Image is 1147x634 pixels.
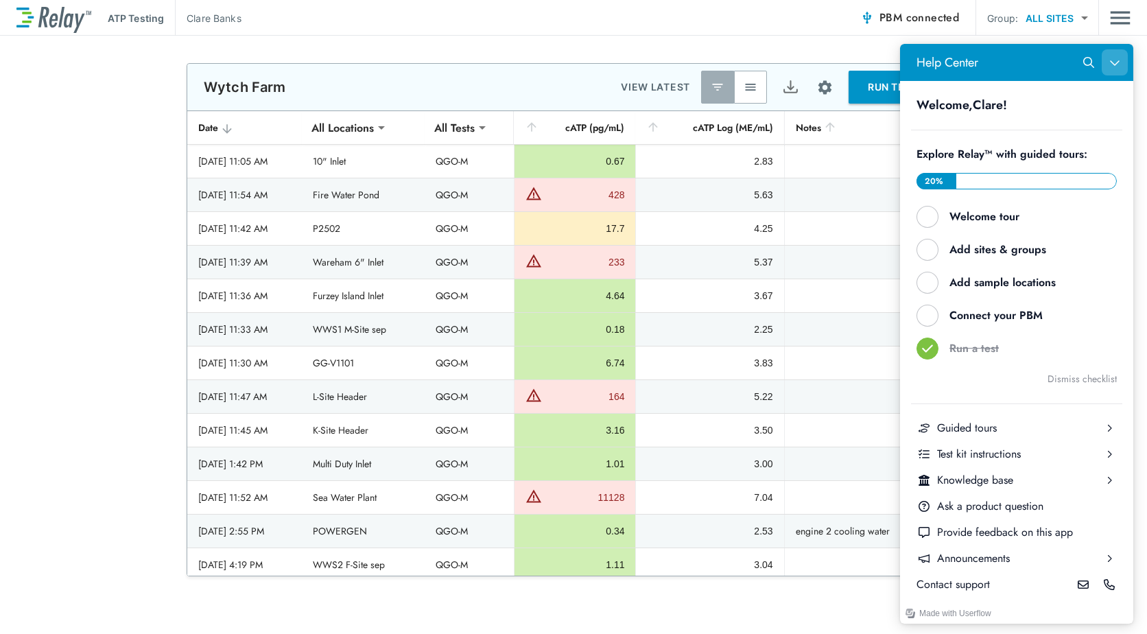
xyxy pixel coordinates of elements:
[647,457,772,471] div: 3.00
[525,457,624,471] div: 1.01
[545,255,624,269] div: 233
[425,246,515,279] td: QGO-M
[525,154,624,168] div: 0.67
[784,515,922,548] td: engine 2 cooling water
[647,423,772,437] div: 3.50
[302,548,424,581] td: WWS2 F-Site sep
[879,8,959,27] span: PBM
[425,313,515,346] td: QGO-M
[647,322,772,336] div: 2.25
[1110,5,1131,31] button: Main menu
[849,71,943,104] button: RUN TESTS
[647,154,772,168] div: 2.83
[647,390,772,403] div: 5.22
[647,289,772,303] div: 3.67
[425,447,515,480] td: QGO-M
[1110,5,1131,31] img: Drawer Icon
[647,524,772,538] div: 2.53
[525,185,542,202] img: Warning
[647,188,772,202] div: 5.63
[860,11,874,25] img: Connected Icon
[900,44,1133,624] iframe: Resource center
[302,414,424,447] td: K-Site Header
[198,491,291,504] div: [DATE] 11:52 AM
[525,222,624,235] div: 17.7
[525,356,624,370] div: 6.74
[198,558,291,572] div: [DATE] 4:19 PM
[425,515,515,548] td: QGO-M
[525,322,624,336] div: 0.18
[906,10,960,25] span: connected
[302,212,424,245] td: P2502
[198,457,291,471] div: [DATE] 1:42 PM
[621,79,690,95] p: VIEW LATEST
[302,145,424,178] td: 10" Inlet
[744,80,757,94] img: View All
[774,71,807,104] button: Export
[816,79,833,96] img: Settings Icon
[647,222,772,235] div: 4.25
[425,145,515,178] td: QGO-M
[711,80,724,94] img: Latest
[807,69,843,106] button: Site setup
[302,515,424,548] td: POWERGEN
[425,178,515,211] td: QGO-M
[646,119,772,136] div: cATP Log (ME/mL)
[855,4,965,32] button: PBM connected
[425,279,515,312] td: QGO-M
[987,11,1018,25] p: Group:
[425,114,484,141] div: All Tests
[545,390,624,403] div: 164
[525,423,624,437] div: 3.16
[302,246,424,279] td: Wareham 6" Inlet
[647,558,772,572] div: 3.04
[425,380,515,413] td: QGO-M
[16,3,91,33] img: LuminUltra Relay
[198,255,291,269] div: [DATE] 11:39 AM
[204,79,286,95] p: Wytch Farm
[425,347,515,379] td: QGO-M
[198,188,291,202] div: [DATE] 11:54 AM
[198,356,291,370] div: [DATE] 11:30 AM
[302,481,424,514] td: Sea Water Plant
[302,178,424,211] td: Fire Water Pond
[647,491,772,504] div: 7.04
[545,188,624,202] div: 428
[302,347,424,379] td: GG-V1101
[525,289,624,303] div: 4.64
[425,481,515,514] td: QGO-M
[525,524,624,538] div: 0.34
[525,119,624,136] div: cATP (pg/mL)
[198,524,291,538] div: [DATE] 2:55 PM
[796,119,911,136] div: Notes
[198,222,291,235] div: [DATE] 11:42 AM
[545,491,624,504] div: 11128
[198,322,291,336] div: [DATE] 11:33 AM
